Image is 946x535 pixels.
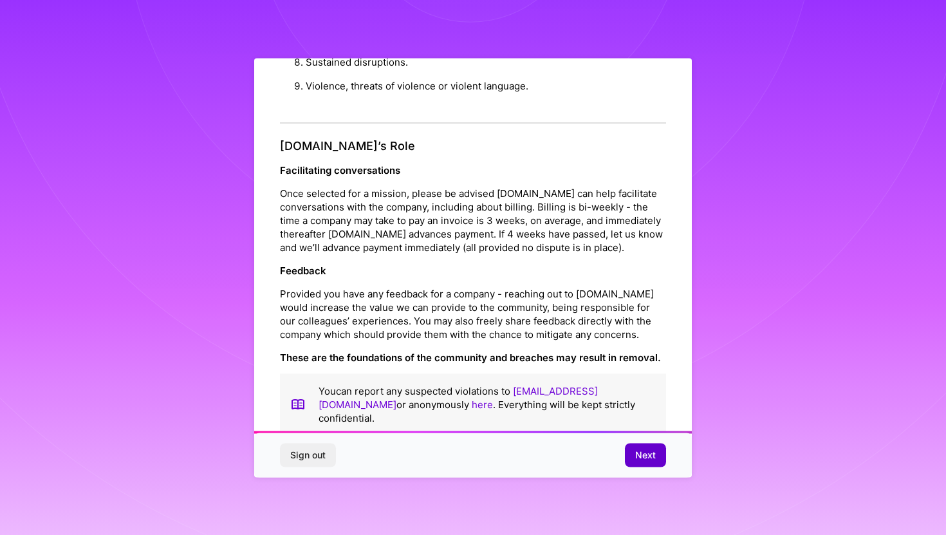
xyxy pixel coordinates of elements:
button: Sign out [280,444,336,467]
strong: Facilitating conversations [280,164,400,176]
strong: These are the foundations of the community and breaches may result in removal. [280,351,661,363]
a: [EMAIL_ADDRESS][DOMAIN_NAME] [319,384,598,410]
a: here [472,398,493,410]
img: book icon [290,384,306,424]
span: Next [635,449,656,462]
li: Sustained disruptions. [306,50,666,74]
p: Once selected for a mission, please be advised [DOMAIN_NAME] can help facilitate conversations wi... [280,186,666,254]
p: Provided you have any feedback for a company - reaching out to [DOMAIN_NAME] would increase the v... [280,286,666,341]
h4: [DOMAIN_NAME]’s Role [280,139,666,153]
span: Sign out [290,449,326,462]
li: Violence, threats of violence or violent language. [306,74,666,98]
p: You can report any suspected violations to or anonymously . Everything will be kept strictly conf... [319,384,656,424]
strong: Feedback [280,264,326,276]
button: Next [625,444,666,467]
